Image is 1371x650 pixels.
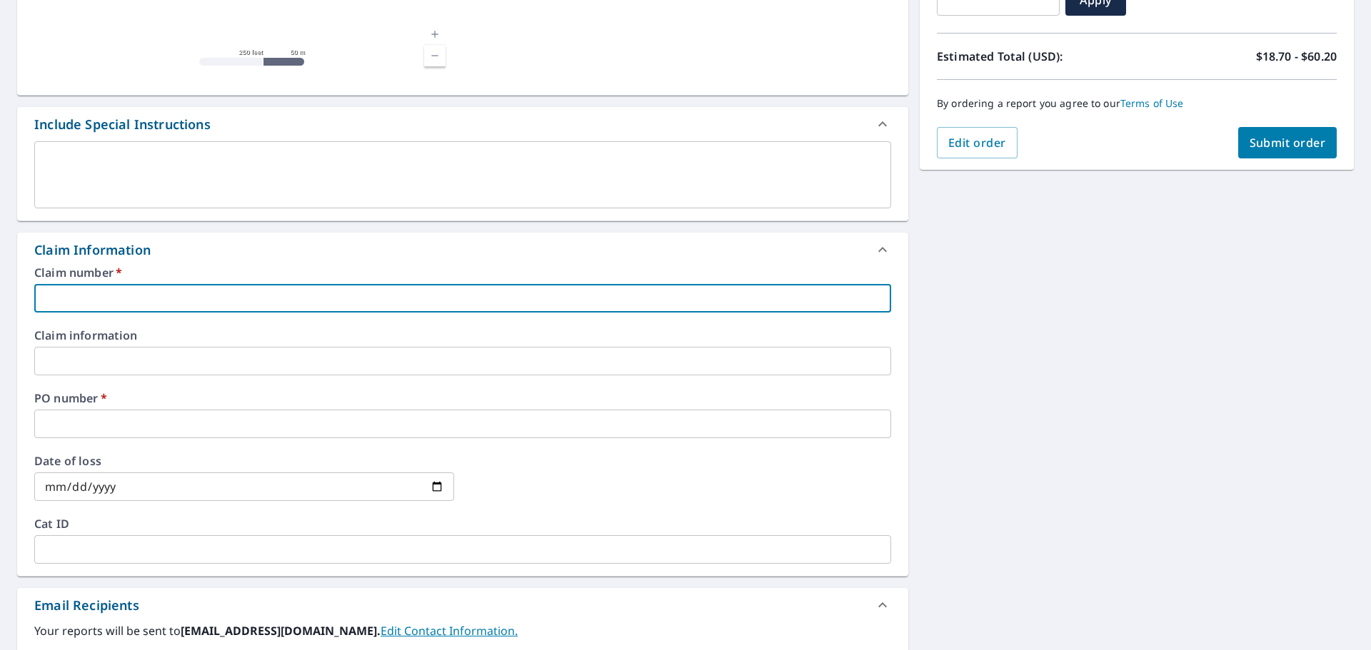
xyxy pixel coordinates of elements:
[17,107,908,141] div: Include Special Instructions
[937,48,1137,65] p: Estimated Total (USD):
[17,588,908,622] div: Email Recipients
[34,330,891,341] label: Claim information
[1256,48,1337,65] p: $18.70 - $60.20
[34,240,151,260] div: Claim Information
[34,392,891,404] label: PO number
[948,135,1006,151] span: Edit order
[34,518,891,529] label: Cat ID
[34,596,139,615] div: Email Recipients
[1120,96,1184,110] a: Terms of Use
[34,455,454,467] label: Date of loss
[424,45,446,66] a: Current Level 17, Zoom Out
[381,623,518,639] a: EditContactInfo
[424,24,446,45] a: Current Level 17, Zoom In
[1250,135,1326,151] span: Submit order
[937,97,1337,110] p: By ordering a report you agree to our
[1238,127,1337,158] button: Submit order
[34,267,891,278] label: Claim number
[937,127,1018,158] button: Edit order
[17,233,908,267] div: Claim Information
[181,623,381,639] b: [EMAIL_ADDRESS][DOMAIN_NAME].
[34,622,891,639] label: Your reports will be sent to
[34,115,211,134] div: Include Special Instructions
